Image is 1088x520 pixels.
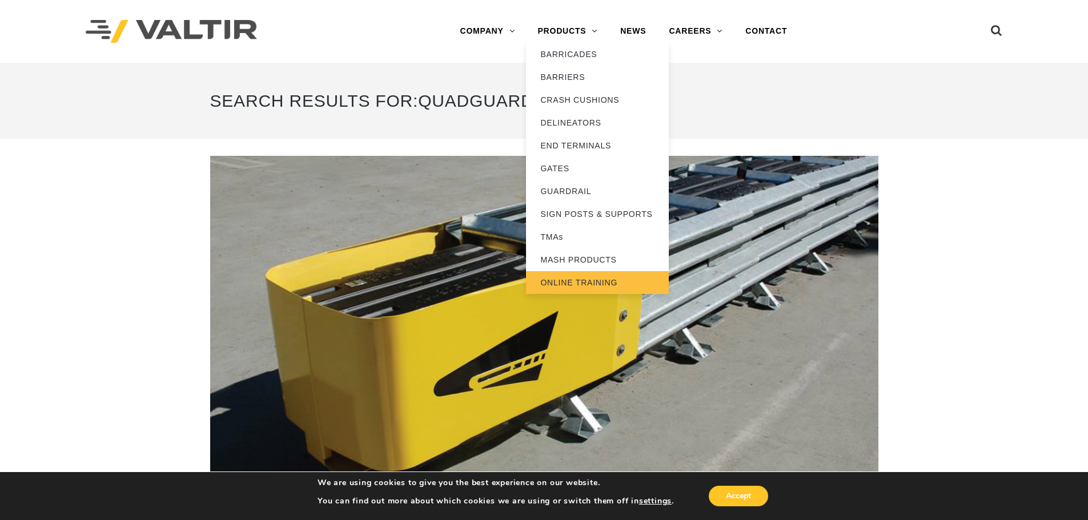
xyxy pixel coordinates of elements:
[734,20,798,43] a: CONTACT
[526,248,669,271] a: MASH PRODUCTS
[448,20,526,43] a: COMPANY
[657,20,734,43] a: CAREERS
[526,271,669,294] a: ONLINE TRAINING
[86,20,257,43] img: Valtir
[526,134,669,157] a: END TERMINALS
[526,66,669,88] a: BARRIERS
[526,20,609,43] a: PRODUCTS
[639,496,672,506] button: settings
[526,203,669,225] a: SIGN POSTS & SUPPORTS
[526,157,669,180] a: GATES
[318,478,674,488] p: We are using cookies to give you the best experience on our website.
[526,225,669,248] a: TMAs
[210,80,878,122] h1: Search Results for:
[526,88,669,111] a: CRASH CUSHIONS
[526,43,669,66] a: BARRICADES
[526,180,669,203] a: GUARDRAIL
[418,91,549,110] span: quadguard ii
[609,20,657,43] a: NEWS
[526,111,669,134] a: DELINEATORS
[709,486,768,506] button: Accept
[318,496,674,506] p: You can find out more about which cookies we are using or switch them off in .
